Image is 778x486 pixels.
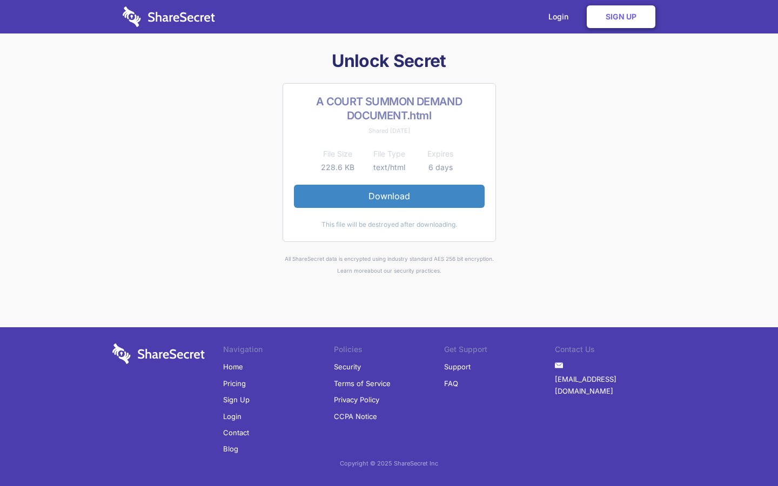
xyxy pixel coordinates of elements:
[223,391,250,408] a: Sign Up
[444,343,555,359] li: Get Support
[444,359,471,375] a: Support
[334,408,377,424] a: CCPA Notice
[555,343,666,359] li: Contact Us
[294,125,485,137] div: Shared [DATE]
[312,147,364,160] th: File Size
[123,6,215,27] img: logo-wordmark-white-trans-d4663122ce5f474addd5e946df7df03e33cb6a1c49d2221995e7729f52c070b2.svg
[415,147,466,160] th: Expires
[337,267,367,274] a: Learn more
[415,161,466,174] td: 6 days
[294,185,485,207] a: Download
[444,375,458,391] a: FAQ
[312,161,364,174] td: 228.6 KB
[294,94,485,123] h2: A COURT SUMMON DEMAND DOCUMENT.html
[223,424,249,441] a: Contact
[364,147,415,160] th: File Type
[223,359,243,375] a: Home
[108,50,670,72] h1: Unlock Secret
[364,161,415,174] td: text/html
[334,343,445,359] li: Policies
[223,343,334,359] li: Navigation
[334,359,361,375] a: Security
[587,5,655,28] a: Sign Up
[112,343,205,364] img: logo-wordmark-white-trans-d4663122ce5f474addd5e946df7df03e33cb6a1c49d2221995e7729f52c070b2.svg
[294,219,485,231] div: This file will be destroyed after downloading.
[555,371,666,400] a: [EMAIL_ADDRESS][DOMAIN_NAME]
[223,441,238,457] a: Blog
[223,375,246,391] a: Pricing
[223,408,242,424] a: Login
[334,391,379,408] a: Privacy Policy
[334,375,391,391] a: Terms of Service
[108,253,670,277] div: All ShareSecret data is encrypted using industry standard AES 256 bit encryption. about our secur...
